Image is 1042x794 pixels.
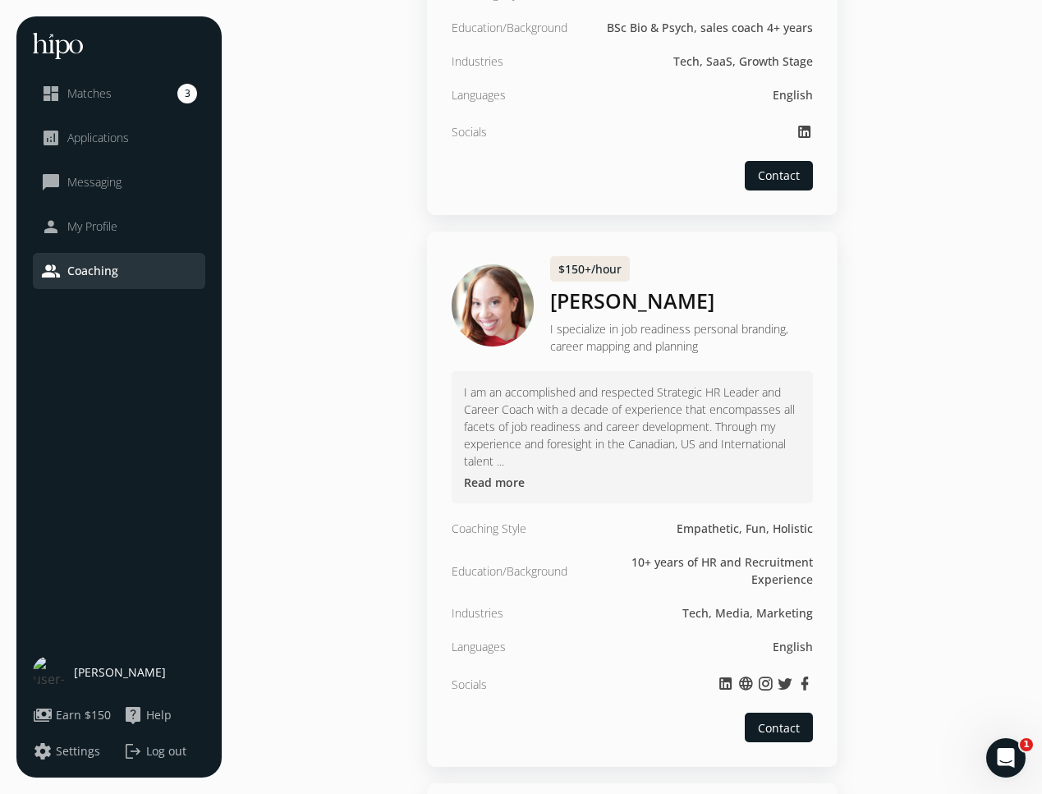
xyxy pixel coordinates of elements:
a: chat_bubble_outlineMessaging [41,172,197,192]
div: 10+ years of HR and Recruitment Experience [584,553,813,588]
a: personMy Profile [41,217,197,236]
span: My Profile [67,218,117,235]
span: person [41,217,61,236]
iframe: Intercom live chat [986,738,1026,778]
h2: [PERSON_NAME] [550,286,813,317]
span: live_help [123,705,143,725]
img: user-photo [33,656,66,689]
button: Read more [464,474,525,491]
div: Socials [452,123,487,140]
span: Log out [146,743,186,760]
span: logout [123,741,143,761]
div: $150+/hour [550,256,630,282]
a: dashboardMatches3 [41,84,197,103]
span: Earn $150 [56,707,111,723]
button: paymentsEarn $150 [33,705,111,725]
span: Messaging [67,174,122,190]
span: Coaching [67,263,118,279]
span: Settings [56,743,100,760]
div: English [773,638,813,655]
a: analyticsApplications [41,128,197,148]
a: live_helpHelp [123,705,205,725]
a: Contact [745,161,813,190]
button: logoutLog out [123,741,205,761]
div: Industries [452,53,503,70]
span: Applications [67,130,129,146]
a: settingsSettings [33,741,115,761]
span: people [41,261,61,281]
button: live_helpHelp [123,705,172,725]
span: analytics [41,128,61,148]
div: Tech, Media, Marketing [682,604,813,622]
span: Matches [67,85,112,102]
span: 1 [1020,738,1033,751]
span: [PERSON_NAME] [74,664,166,681]
span: settings [33,741,53,761]
div: Education/Background [452,19,567,36]
div: Languages [452,86,506,103]
span: 3 [177,84,197,103]
span: payments [33,705,53,725]
div: BSc Bio & Psych, sales coach 4+ years [607,19,813,36]
span: chat_bubble_outline [41,172,61,192]
div: Empathetic, Fun, Holistic [677,520,813,537]
div: Coaching Style [452,520,526,537]
div: Education/Background [452,562,567,580]
div: Tech, SaaS, Growth Stage [673,53,813,70]
img: hh-logo-white [33,33,83,59]
div: Languages [452,638,506,655]
div: Socials [452,676,487,693]
div: Industries [452,604,503,622]
a: peopleCoaching [41,261,197,281]
div: English [773,86,813,103]
p: I am an accomplished and respected Strategic HR Leader and Career Coach with a decade of experien... [464,383,801,470]
a: paymentsEarn $150 [33,705,115,725]
a: Contact [745,713,813,742]
span: dashboard [41,84,61,103]
p: I specialize in job readiness personal branding, career mapping and planning [550,320,813,355]
span: Help [146,707,172,723]
button: settingsSettings [33,741,100,761]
